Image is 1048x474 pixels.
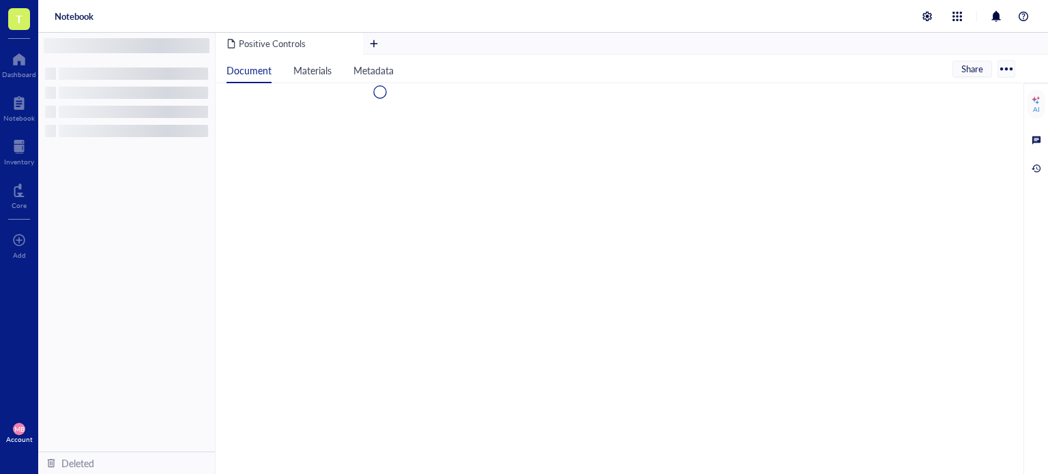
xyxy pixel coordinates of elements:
a: Core [12,179,27,209]
a: Notebook [55,10,93,23]
div: Notebook [3,114,35,122]
a: Inventory [4,136,34,166]
div: Inventory [4,158,34,166]
span: Share [961,63,983,75]
div: Account [6,435,33,443]
span: T [16,10,23,27]
a: Notebook [3,92,35,122]
div: AI [1033,105,1040,113]
span: Document [227,63,272,77]
div: Add [13,251,26,259]
span: MB [14,425,25,433]
button: Share [952,61,992,77]
div: Dashboard [2,70,36,78]
div: Core [12,201,27,209]
span: Metadata [353,63,394,77]
span: Materials [293,63,332,77]
a: Dashboard [2,48,36,78]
